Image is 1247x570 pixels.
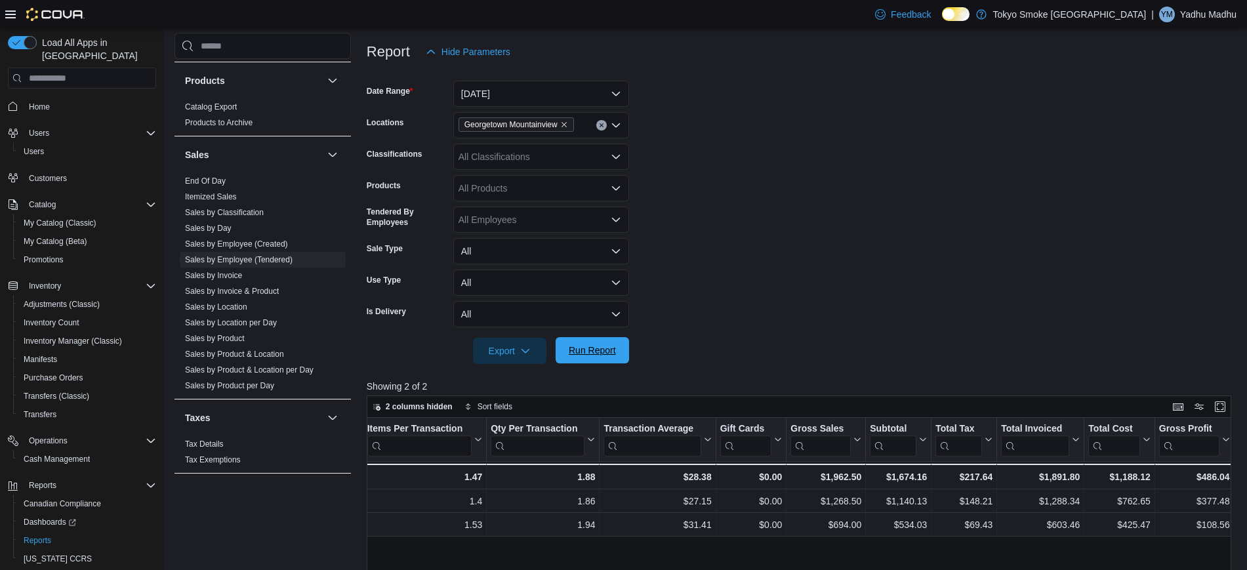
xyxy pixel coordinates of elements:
button: Transfers (Classic) [13,387,161,405]
span: Itemized Sales [185,192,237,202]
div: Items Per Transaction [367,423,472,436]
span: Transfers [18,407,156,422]
a: Tax Details [185,439,224,449]
a: My Catalog (Beta) [18,234,92,249]
a: Sales by Employee (Tendered) [185,255,293,264]
div: 1.88 [491,469,595,485]
div: $377.48 [1159,494,1230,510]
a: Manifests [18,352,62,367]
button: Transaction Average [603,423,711,457]
button: Adjustments (Classic) [13,295,161,314]
label: Classifications [367,149,422,159]
div: Gross Sales [790,423,851,436]
button: Reports [3,476,161,495]
div: Qty Per Transaction [491,423,584,436]
span: Sales by Day [185,223,232,234]
span: 2 columns hidden [386,401,453,412]
span: Reports [24,478,156,493]
span: Sales by Product [185,333,245,344]
button: Open list of options [611,183,621,193]
button: Qty Per Transaction [491,423,595,457]
span: Manifests [18,352,156,367]
label: Date Range [367,86,413,96]
a: Reports [18,533,56,548]
div: Total Cost [1088,423,1139,436]
button: My Catalog (Classic) [13,214,161,232]
div: Total Tax [935,423,982,436]
span: Sales by Invoice [185,270,242,281]
div: $762.65 [1088,494,1150,510]
span: Export [481,338,539,364]
button: All [453,238,629,264]
span: Promotions [24,254,64,265]
a: Products to Archive [185,118,253,127]
button: Sales [325,147,340,163]
a: Transfers (Classic) [18,388,94,404]
button: My Catalog (Beta) [13,232,161,251]
div: $69.43 [935,518,992,533]
span: Sales by Employee (Created) [185,239,288,249]
a: Inventory Manager (Classic) [18,333,127,349]
span: Users [18,144,156,159]
a: Sales by Product [185,334,245,343]
button: Sort fields [459,399,518,415]
span: Users [29,128,49,138]
span: Sales by Employee (Tendered) [185,254,293,265]
span: Canadian Compliance [24,499,101,509]
span: Hide Parameters [441,45,510,58]
label: Sale Type [367,243,403,254]
span: Adjustments (Classic) [18,296,156,312]
div: Gross Sales [790,423,851,457]
span: Catalog [24,197,156,213]
a: Inventory Count [18,315,85,331]
p: | [1151,7,1154,22]
a: Dashboards [13,513,161,531]
span: My Catalog (Beta) [18,234,156,249]
p: Yadhu Madhu [1180,7,1237,22]
a: Dashboards [18,514,81,530]
button: Inventory [24,278,66,294]
div: Qty Per Transaction [491,423,584,457]
div: 1.4 [367,494,483,510]
div: Gross Profit [1159,423,1219,457]
a: [US_STATE] CCRS [18,551,97,567]
button: Reports [24,478,62,493]
button: Inventory Manager (Classic) [13,332,161,350]
div: $534.03 [870,518,927,533]
div: Sales [174,173,351,399]
button: Taxes [185,411,322,424]
div: Total Tax [935,423,982,457]
a: Home [24,99,55,115]
button: Manifests [13,350,161,369]
span: Reports [18,533,156,548]
button: Total Invoiced [1001,423,1080,457]
button: Reports [13,531,161,550]
button: Products [325,73,340,89]
div: $486.04 [1159,469,1230,485]
button: Gross Sales [790,423,861,457]
span: Sales by Product per Day [185,380,274,391]
span: Home [29,102,50,112]
span: Cash Management [24,454,90,464]
span: Reports [24,535,51,546]
span: Manifests [24,354,57,365]
span: Inventory Manager (Classic) [24,336,122,346]
span: Adjustments (Classic) [24,299,100,310]
span: Transfers (Classic) [18,388,156,404]
button: Display options [1191,399,1207,415]
button: Inventory [3,277,161,295]
h3: Products [185,74,225,87]
span: Sales by Location [185,302,247,312]
a: Cash Management [18,451,95,467]
button: All [453,270,629,296]
button: Catalog [3,195,161,214]
span: Tax Exemptions [185,455,241,465]
button: Items Per Transaction [367,423,482,457]
button: [DATE] [453,81,629,107]
span: Georgetown Mountainview [459,117,574,132]
div: $1,674.16 [870,469,927,485]
span: My Catalog (Classic) [18,215,156,231]
div: $694.00 [790,518,861,533]
button: Remove Georgetown Mountainview from selection in this group [560,121,568,129]
div: Subtotal [870,423,916,436]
